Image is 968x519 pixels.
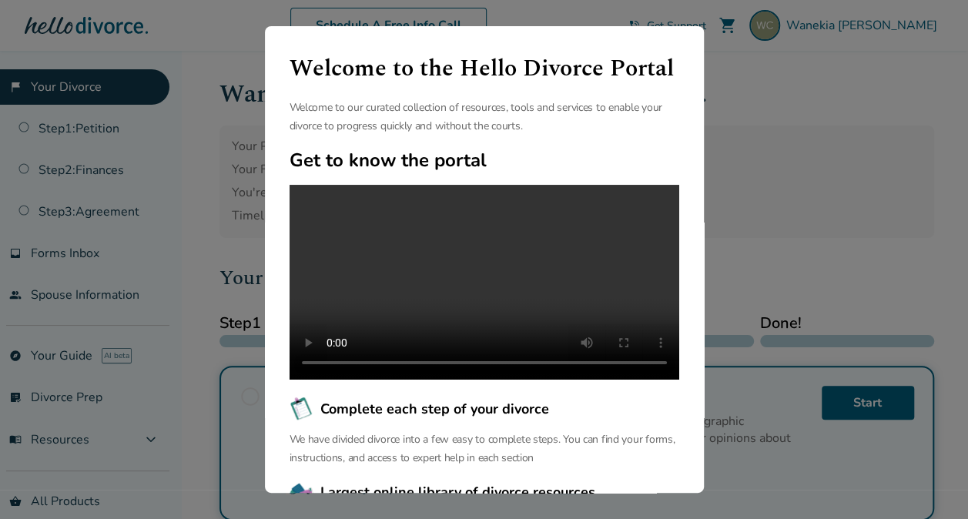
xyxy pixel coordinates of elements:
[290,480,314,504] img: Largest online library of divorce resources
[320,399,549,419] span: Complete each step of your divorce
[891,445,968,519] iframe: Chat Widget
[320,482,595,502] span: Largest online library of divorce resources
[290,99,679,136] p: Welcome to our curated collection of resources, tools and services to enable your divorce to prog...
[290,148,679,172] h2: Get to know the portal
[290,430,679,467] p: We have divided divorce into a few easy to complete steps. You can find your forms, instructions,...
[290,397,314,421] img: Complete each step of your divorce
[290,51,679,86] h1: Welcome to the Hello Divorce Portal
